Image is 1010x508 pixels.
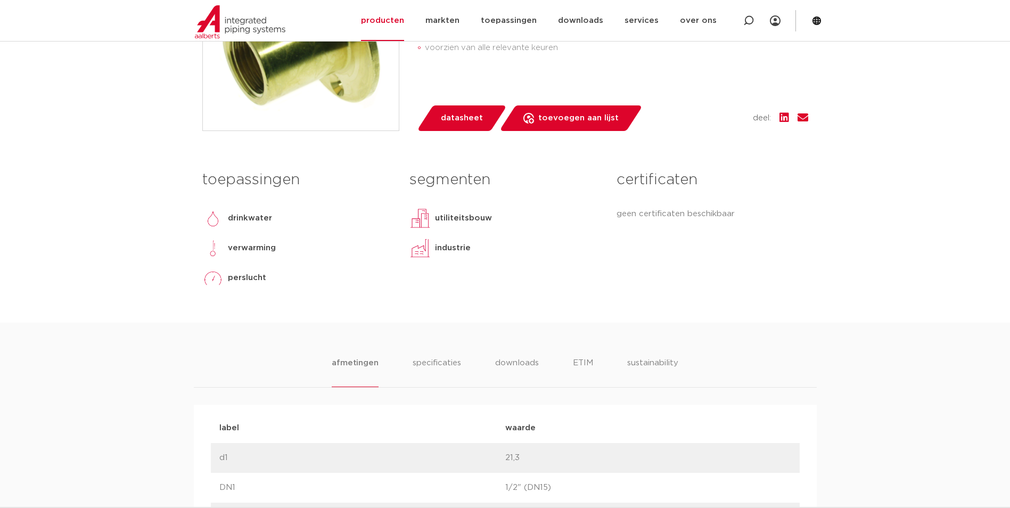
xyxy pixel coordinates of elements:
span: datasheet [441,110,483,127]
h3: certificaten [617,169,808,191]
p: d1 [219,452,505,464]
p: 21,3 [505,452,791,464]
li: sustainability [627,357,678,387]
p: waarde [505,422,791,435]
p: utiliteitsbouw [435,212,492,225]
p: industrie [435,242,471,255]
p: label [219,422,505,435]
li: afmetingen [332,357,378,387]
span: deel: [753,112,771,125]
img: drinkwater [202,208,224,229]
p: geen certificaten beschikbaar [617,208,808,220]
img: perslucht [202,267,224,289]
li: ETIM [573,357,593,387]
h3: segmenten [409,169,601,191]
p: perslucht [228,272,266,284]
p: drinkwater [228,212,272,225]
a: datasheet [416,105,507,131]
h3: toepassingen [202,169,393,191]
p: DN1 [219,481,505,494]
li: specificaties [413,357,461,387]
img: utiliteitsbouw [409,208,431,229]
span: toevoegen aan lijst [538,110,619,127]
img: industrie [409,237,431,259]
img: verwarming [202,237,224,259]
p: verwarming [228,242,276,255]
li: voorzien van alle relevante keuren [425,39,808,56]
p: 1/2" (DN15) [505,481,791,494]
li: downloads [495,357,539,387]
